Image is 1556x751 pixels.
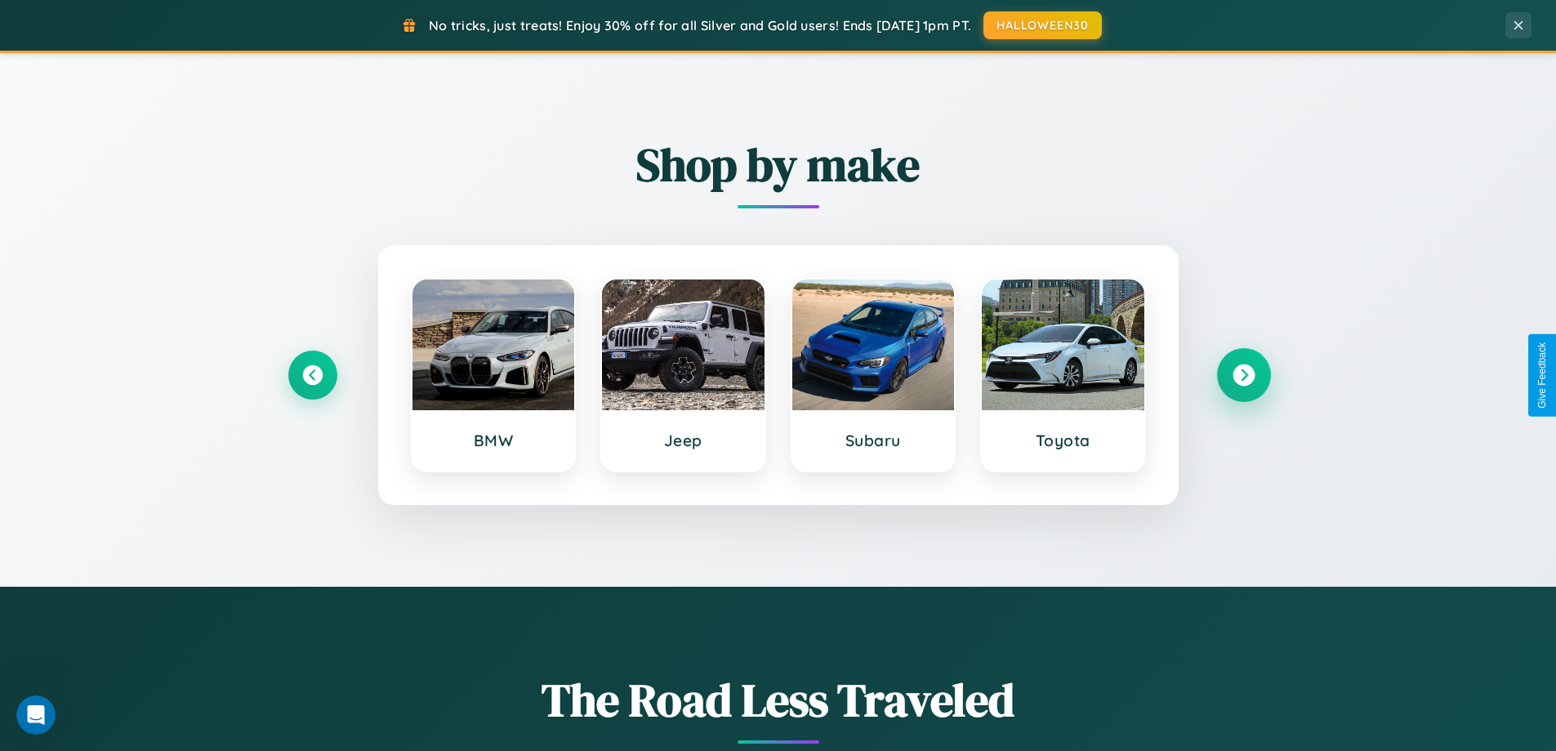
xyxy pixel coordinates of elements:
h2: Shop by make [288,133,1268,196]
button: HALLOWEEN30 [983,11,1102,39]
h3: BMW [429,431,559,450]
h3: Toyota [998,431,1128,450]
h3: Subaru [809,431,939,450]
iframe: Intercom live chat [16,695,56,735]
div: Give Feedback [1536,342,1548,409]
span: No tricks, just treats! Enjoy 30% off for all Silver and Gold users! Ends [DATE] 1pm PT. [429,17,971,34]
h3: Jeep [618,431,748,450]
h1: The Road Less Traveled [288,668,1268,731]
